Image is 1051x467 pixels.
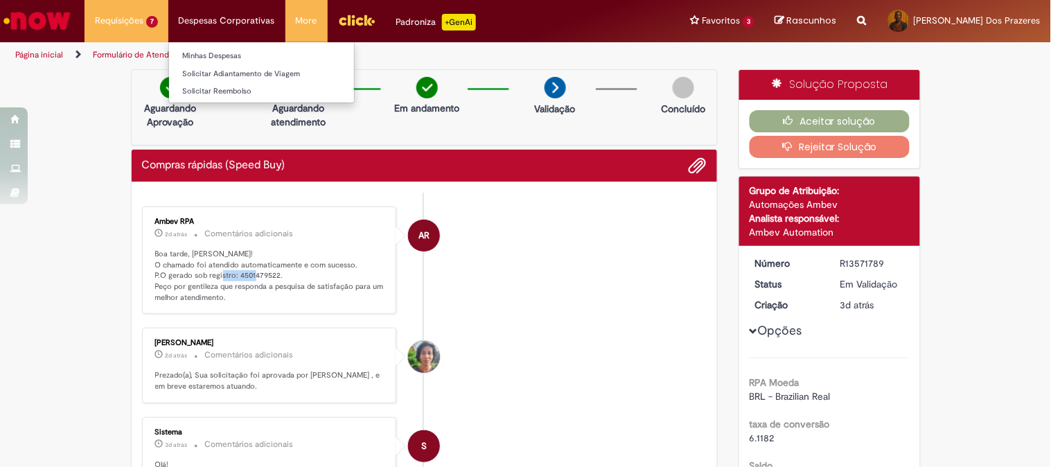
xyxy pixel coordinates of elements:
span: 3d atrás [166,441,188,449]
span: Requisições [95,14,143,28]
img: check-circle-green.png [416,77,438,98]
p: Aguardando Aprovação [137,101,204,129]
div: Sistema [155,428,386,437]
span: BRL - Brazilian Real [750,390,831,403]
ul: Trilhas de página [10,42,690,68]
div: Ambev RPA [155,218,386,226]
span: [PERSON_NAME] Dos Prazeres [914,15,1041,26]
p: Validação [535,102,576,116]
span: S [421,430,427,463]
div: R13571789 [840,256,905,270]
time: 26/09/2025 16:52:31 [166,441,188,449]
span: 3d atrás [840,299,874,311]
span: 7 [146,16,158,28]
p: Concluído [661,102,705,116]
a: Minhas Despesas [169,49,354,64]
div: Ambev Automation [750,225,910,239]
dt: Status [745,277,830,291]
a: Solicitar Reembolso [169,84,354,99]
a: Solicitar Adiantamento de Viagem [169,67,354,82]
span: 2d atrás [166,230,188,238]
span: Despesas Corporativas [179,14,275,28]
b: RPA Moeda [750,376,800,389]
p: Boa tarde, [PERSON_NAME]! O chamado foi atendido automaticamente e com sucesso. P.O gerado sob re... [155,249,386,303]
span: AR [418,219,430,252]
div: Solução Proposta [739,70,920,100]
span: 2d atrás [166,351,188,360]
time: 27/09/2025 12:06:37 [166,230,188,238]
span: More [296,14,317,28]
img: check-circle-green.png [160,77,182,98]
small: Comentários adicionais [205,439,294,450]
img: img-circle-grey.png [673,77,694,98]
div: 26/09/2025 16:52:19 [840,298,905,312]
div: Em Validação [840,277,905,291]
button: Rejeitar Solução [750,136,910,158]
span: 3 [743,16,754,28]
div: Grupo de Atribuição: [750,184,910,197]
div: [PERSON_NAME] [155,339,386,347]
a: Formulário de Atendimento [93,49,195,60]
small: Comentários adicionais [205,349,294,361]
img: click_logo_yellow_360x200.png [338,10,376,30]
img: ServiceNow [1,7,73,35]
div: Automações Ambev [750,197,910,211]
div: Padroniza [396,14,476,30]
dt: Número [745,256,830,270]
a: Rascunhos [775,15,837,28]
p: Em andamento [394,101,459,115]
span: Rascunhos [787,14,837,27]
b: taxa de conversão [750,418,830,430]
a: Página inicial [15,49,63,60]
p: Aguardando atendimento [265,101,333,129]
p: +GenAi [442,14,476,30]
img: arrow-next.png [545,77,566,98]
div: Analista responsável: [750,211,910,225]
span: Favoritos [702,14,740,28]
p: Prezado(a), Sua solicitação foi aprovada por [PERSON_NAME] , e em breve estaremos atuando. [155,370,386,391]
div: Helen Costa [408,341,440,373]
div: Ambev RPA [408,220,440,252]
time: 26/09/2025 16:52:19 [840,299,874,311]
time: 27/09/2025 11:32:53 [166,351,188,360]
span: 6.1182 [750,432,775,444]
h2: Compras rápidas (Speed Buy) Histórico de tíquete [142,159,285,172]
div: System [408,430,440,462]
small: Comentários adicionais [205,228,294,240]
ul: Despesas Corporativas [168,42,355,103]
button: Adicionar anexos [689,157,707,175]
button: Aceitar solução [750,110,910,132]
dt: Criação [745,298,830,312]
